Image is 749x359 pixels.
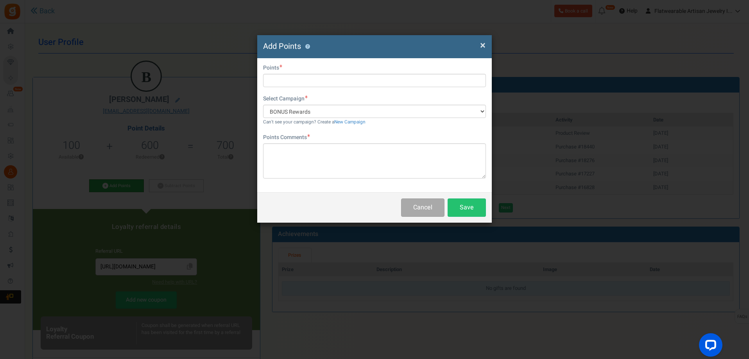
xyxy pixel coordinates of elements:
small: Can't see your campaign? Create a [263,119,366,125]
button: Save [448,198,486,217]
button: ? [305,44,310,49]
span: × [480,38,486,53]
label: Select Campaign [263,95,308,103]
label: Points Comments [263,134,310,141]
a: New Campaign [334,119,366,125]
span: Add Points [263,41,301,52]
label: Points [263,64,282,72]
button: Cancel [401,198,444,217]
